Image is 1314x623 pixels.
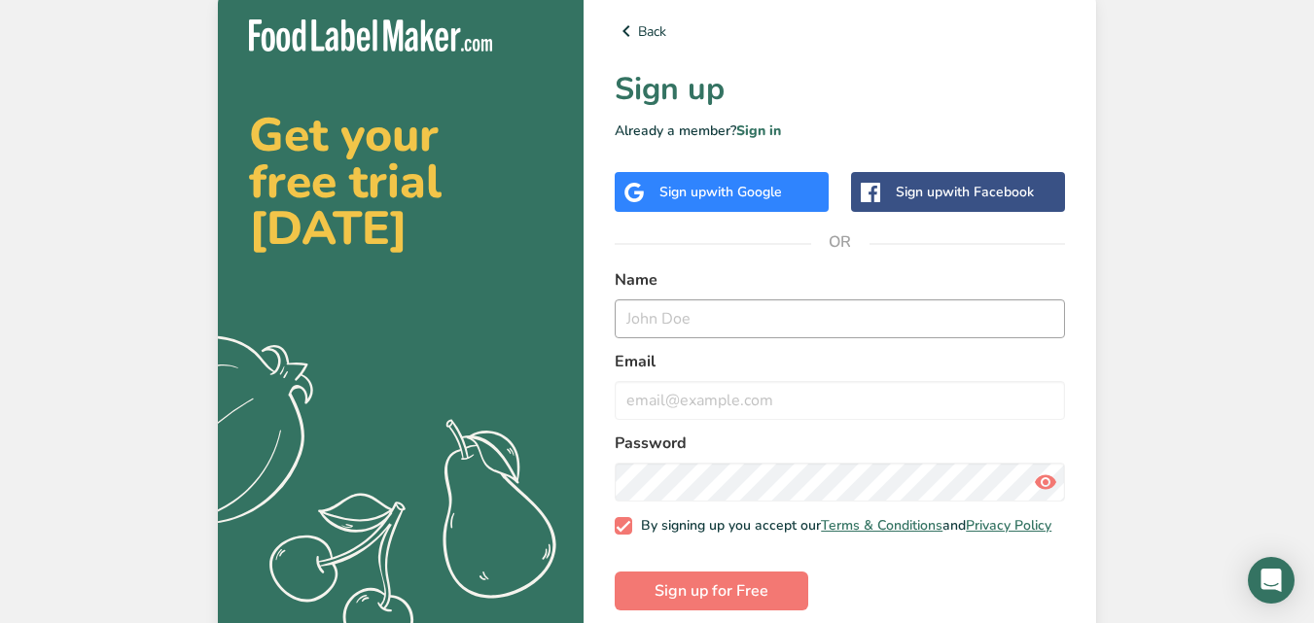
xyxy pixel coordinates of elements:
label: Name [615,268,1065,292]
span: with Google [706,183,782,201]
input: John Doe [615,299,1065,338]
img: Food Label Maker [249,19,492,52]
a: Terms & Conditions [821,516,942,535]
p: Already a member? [615,121,1065,141]
a: Privacy Policy [966,516,1051,535]
label: Password [615,432,1065,455]
div: Sign up [896,182,1034,202]
h1: Sign up [615,66,1065,113]
input: email@example.com [615,381,1065,420]
div: Open Intercom Messenger [1248,557,1295,604]
span: OR [811,213,870,271]
a: Sign in [736,121,781,140]
span: By signing up you accept our and [632,517,1052,535]
h2: Get your free trial [DATE] [249,112,552,252]
button: Sign up for Free [615,571,808,610]
div: Sign up [659,182,782,202]
label: Email [615,350,1065,373]
span: Sign up for Free [655,579,768,603]
span: with Facebook [942,183,1034,201]
a: Back [615,19,1065,43]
